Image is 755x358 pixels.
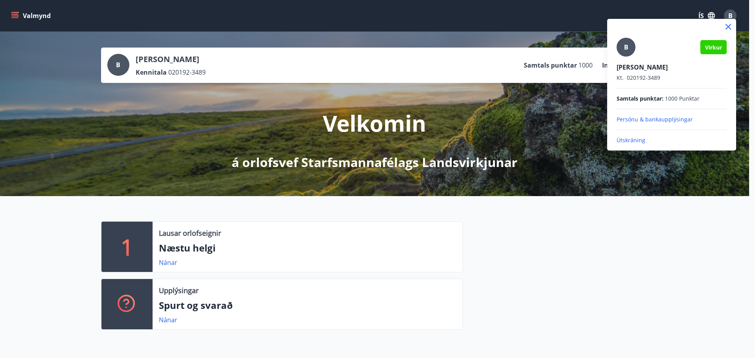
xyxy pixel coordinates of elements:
[624,43,628,51] span: B
[617,74,727,82] p: 020192-3489
[617,74,624,81] span: Kt.
[617,116,727,123] p: Persónu & bankaupplýsingar
[665,95,700,103] span: 1000 Punktar
[617,95,663,103] span: Samtals punktar :
[617,136,727,144] p: Útskráning
[617,63,727,72] p: [PERSON_NAME]
[705,44,722,51] span: Virkur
